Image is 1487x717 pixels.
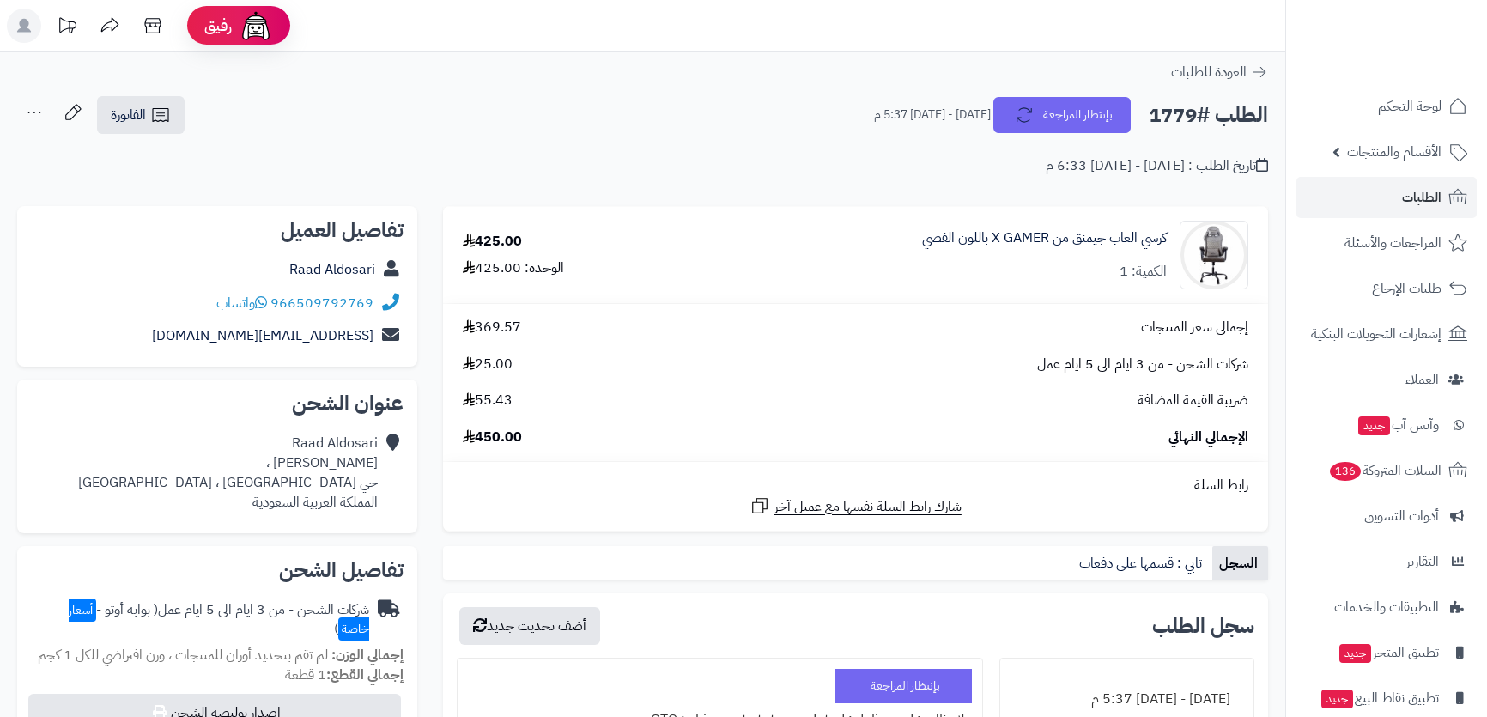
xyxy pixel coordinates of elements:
div: الوحدة: 425.00 [463,258,564,278]
a: Raad Aldosari [289,259,375,280]
h2: عنوان الشحن [31,393,404,414]
span: أسعار خاصة [69,599,369,641]
small: [DATE] - [DATE] 5:37 م [874,106,991,124]
span: شركات الشحن - من 3 ايام الى 5 ايام عمل [1037,355,1248,374]
span: رفيق [204,15,232,36]
a: المراجعات والأسئلة [1296,222,1477,264]
span: السلات المتروكة [1328,459,1441,483]
a: التقارير [1296,541,1477,582]
a: واتساب [216,293,267,313]
img: logo-2.png [1370,13,1471,49]
div: [DATE] - [DATE] 5:37 م [1011,683,1243,716]
small: 1 قطعة [285,665,404,685]
div: رابط السلة [450,476,1261,495]
h3: سجل الطلب [1152,616,1254,636]
img: 1711832722-IMG_8277-90x90.JPG [1180,221,1247,289]
a: 966509792769 [270,293,373,313]
a: إشعارات التحويلات البنكية [1296,313,1477,355]
a: تطبيق المتجرجديد [1296,632,1477,673]
a: وآتس آبجديد [1296,404,1477,446]
button: بإنتظار المراجعة [993,97,1131,133]
span: العودة للطلبات [1171,62,1247,82]
a: الفاتورة [97,96,185,134]
span: 55.43 [463,391,513,410]
div: شركات الشحن - من 3 ايام الى 5 ايام عمل [31,600,369,640]
span: الأقسام والمنتجات [1347,140,1441,164]
h2: الطلب #1779 [1149,98,1268,133]
button: أضف تحديث جديد [459,607,600,645]
span: ( بوابة أوتو - ) [69,599,369,640]
div: تاريخ الطلب : [DATE] - [DATE] 6:33 م [1046,156,1268,176]
span: لوحة التحكم [1378,94,1441,118]
a: التطبيقات والخدمات [1296,586,1477,628]
span: إجمالي سعر المنتجات [1141,318,1248,337]
span: لم تقم بتحديد أوزان للمنتجات ، وزن افتراضي للكل 1 كجم [38,645,328,665]
span: وآتس آب [1357,413,1439,437]
a: السجل [1212,546,1268,580]
a: تحديثات المنصة [46,9,88,47]
div: الكمية: 1 [1120,262,1167,282]
a: لوحة التحكم [1296,86,1477,127]
span: 136 [1330,462,1361,481]
span: 450.00 [463,428,522,447]
span: شارك رابط السلة نفسها مع عميل آخر [774,497,962,517]
span: التقارير [1406,550,1439,574]
div: Raad Aldosari [PERSON_NAME] ، حي [GEOGRAPHIC_DATA] ، [GEOGRAPHIC_DATA] المملكة العربية السعودية [78,434,378,512]
a: [EMAIL_ADDRESS][DOMAIN_NAME] [152,325,373,346]
a: تابي : قسمها على دفعات [1072,546,1212,580]
span: أدوات التسويق [1364,504,1439,528]
a: شارك رابط السلة نفسها مع عميل آخر [750,495,962,517]
span: جديد [1339,644,1371,663]
img: ai-face.png [239,9,273,43]
strong: إجمالي الوزن: [331,645,404,665]
a: أدوات التسويق [1296,495,1477,537]
a: العودة للطلبات [1171,62,1268,82]
h2: تفاصيل العميل [31,220,404,240]
a: طلبات الإرجاع [1296,268,1477,309]
span: جديد [1358,416,1390,435]
div: بإنتظار المراجعة [835,669,972,703]
span: المراجعات والأسئلة [1344,231,1441,255]
div: 425.00 [463,232,522,252]
span: تطبيق نقاط البيع [1320,686,1439,710]
a: السلات المتروكة136 [1296,450,1477,491]
a: كرسي العاب جيمنق من X GAMER باللون الفضي [922,228,1167,248]
span: الفاتورة [111,105,146,125]
span: طلبات الإرجاع [1372,276,1441,301]
span: العملاء [1405,368,1439,392]
span: تطبيق المتجر [1338,641,1439,665]
span: جديد [1321,690,1353,708]
span: التطبيقات والخدمات [1334,595,1439,619]
span: 369.57 [463,318,521,337]
h2: تفاصيل الشحن [31,560,404,580]
span: الإجمالي النهائي [1168,428,1248,447]
span: الطلبات [1402,185,1441,210]
span: إشعارات التحويلات البنكية [1311,322,1441,346]
span: ضريبة القيمة المضافة [1138,391,1248,410]
span: 25.00 [463,355,513,374]
a: العملاء [1296,359,1477,400]
strong: إجمالي القطع: [326,665,404,685]
a: الطلبات [1296,177,1477,218]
